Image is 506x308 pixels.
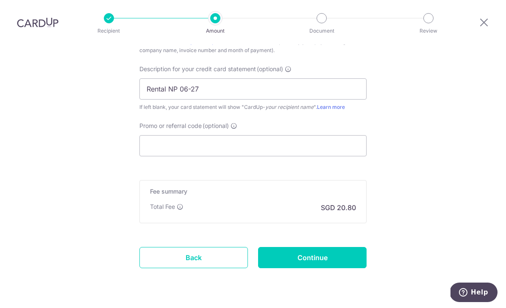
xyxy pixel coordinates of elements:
[290,27,353,35] p: Document
[265,104,314,110] i: your recipient name
[139,247,248,268] a: Back
[257,65,283,73] span: (optional)
[397,27,460,35] p: Review
[184,27,247,35] p: Amount
[258,247,367,268] input: Continue
[321,203,356,213] p: SGD 20.80
[450,283,498,304] iframe: Opens a widget where you can find more information
[150,203,175,211] p: Total Fee
[17,17,58,28] img: CardUp
[317,104,345,110] a: Learn more
[139,78,367,100] input: Example: Rent
[139,38,367,55] div: This will be to help identify your payment (e.g. company name, invoice number and month of payment).
[139,65,256,73] span: Description for your credit card statement
[203,122,229,130] span: (optional)
[78,27,140,35] p: Recipient
[150,187,356,196] h5: Fee summary
[139,103,367,111] div: If left blank, your card statement will show "CardUp- ".
[139,122,202,130] span: Promo or referral code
